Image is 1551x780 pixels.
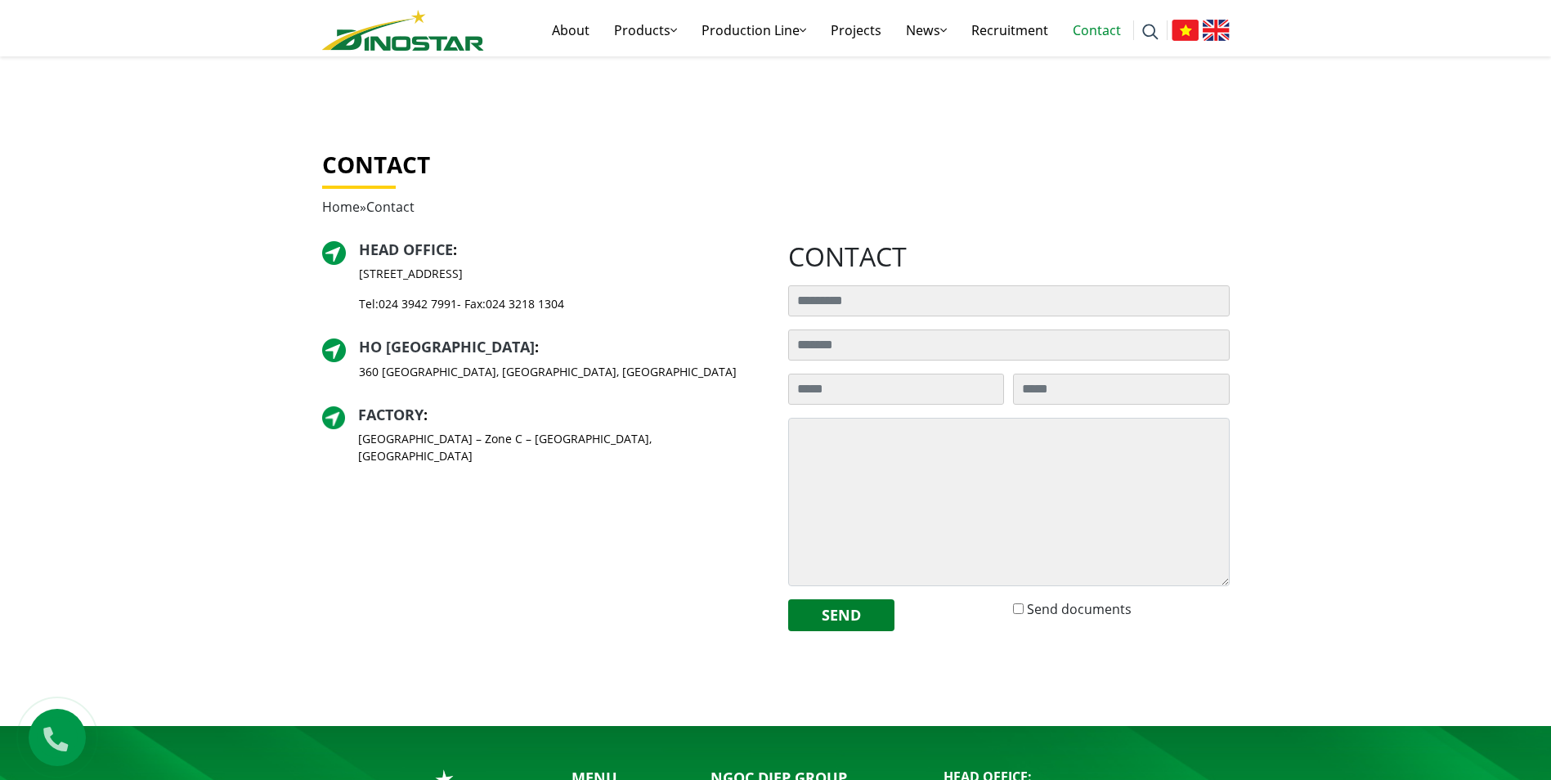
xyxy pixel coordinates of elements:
[959,4,1060,56] a: Recruitment
[540,4,602,56] a: About
[1060,4,1133,56] a: Contact
[358,406,763,424] h2: :
[358,430,763,464] p: [GEOGRAPHIC_DATA] – Zone C – [GEOGRAPHIC_DATA], [GEOGRAPHIC_DATA]
[322,241,346,265] img: directer
[788,241,1230,272] h2: contact
[602,4,689,56] a: Products
[358,405,424,424] a: Factory
[1027,599,1132,619] label: Send documents
[359,240,453,259] a: Head Office
[322,198,360,216] a: Home
[322,338,346,362] img: directer
[359,241,564,259] h2: :
[894,4,959,56] a: News
[486,296,564,312] a: 024 3218 1304
[1142,24,1159,40] img: search
[359,363,737,380] p: 360 [GEOGRAPHIC_DATA], [GEOGRAPHIC_DATA], [GEOGRAPHIC_DATA]
[322,406,346,430] img: directer
[366,198,415,216] span: Contact
[788,599,894,631] button: Send
[322,198,415,216] span: »
[322,151,1230,179] h1: Contact
[359,337,535,356] a: HO [GEOGRAPHIC_DATA]
[818,4,894,56] a: Projects
[379,296,457,312] a: 024 3942 7991
[1203,20,1230,41] img: English
[359,338,737,356] h2: :
[689,4,818,56] a: Production Line
[322,10,484,51] img: logo
[359,265,564,282] p: [STREET_ADDRESS]
[359,295,564,312] p: Tel: - Fax:
[1172,20,1199,41] img: Tiếng Việt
